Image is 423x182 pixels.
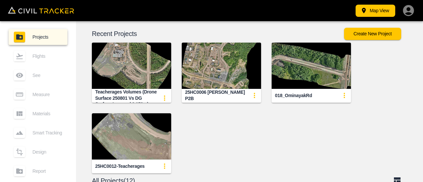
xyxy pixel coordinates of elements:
[344,28,401,40] button: Create New Project
[182,43,261,89] img: 25HC0006 HAMM P2B
[92,43,171,89] img: Teacherages volumes (Drone surface 250801 vs DG surface lowered 0.150m)
[248,89,261,102] button: update-card-details
[185,89,248,101] div: 25HC0006 [PERSON_NAME] P2B
[272,43,351,89] img: 018_OminayakRd
[158,160,171,173] button: update-card-details
[275,92,312,99] div: 018_OminayakRd
[158,91,171,105] button: update-card-details
[95,163,145,169] div: 25HC0012-Teacherages
[92,113,171,160] img: 25HC0012-Teacherages
[32,34,62,40] span: Projects
[356,5,395,17] button: Map View
[9,29,67,45] a: Projects
[8,7,74,14] img: Civil Tracker
[338,89,351,102] button: update-card-details
[92,31,344,36] p: Recent Projects
[95,89,158,107] div: Teacherages volumes (Drone surface 250801 vs DG surface lowered 0.150m)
